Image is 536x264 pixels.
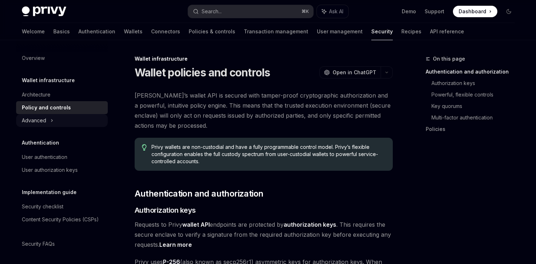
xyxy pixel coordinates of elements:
[401,23,421,40] a: Recipes
[159,241,192,249] a: Learn more
[319,66,381,79] button: Open in ChatGPT
[22,138,59,147] h5: Authentication
[329,8,343,15] span: Ask AI
[135,90,393,131] span: [PERSON_NAME]’s wallet API is secured with tamper-proof cryptographic authorization and a powerfu...
[433,55,465,63] span: On this page
[202,7,222,16] div: Search...
[151,23,180,40] a: Connectors
[22,54,45,62] div: Overview
[135,188,264,199] span: Authentication and authorization
[317,23,363,40] a: User management
[142,144,147,151] svg: Tip
[22,23,45,40] a: Welcome
[16,200,108,213] a: Security checklist
[284,221,336,228] strong: authorization keys
[22,166,78,174] div: User authorization keys
[182,221,210,228] a: wallet API
[22,188,77,197] h5: Implementation guide
[426,123,520,135] a: Policies
[371,23,393,40] a: Security
[431,112,520,123] a: Multi-factor authentication
[431,100,520,112] a: Key quorums
[317,5,348,18] button: Ask AI
[430,23,464,40] a: API reference
[16,164,108,176] a: User authorization keys
[459,8,486,15] span: Dashboard
[189,23,235,40] a: Policies & controls
[22,76,75,85] h5: Wallet infrastructure
[22,202,63,211] div: Security checklist
[16,52,108,65] a: Overview
[22,240,55,248] div: Security FAQs
[22,6,66,16] img: dark logo
[16,237,108,250] a: Security FAQs
[22,153,67,161] div: User authentication
[78,23,115,40] a: Authentication
[244,23,308,40] a: Transaction management
[135,55,393,62] div: Wallet infrastructure
[53,23,70,40] a: Basics
[135,66,270,79] h1: Wallet policies and controls
[22,215,99,224] div: Content Security Policies (CSPs)
[301,9,309,14] span: ⌘ K
[425,8,444,15] a: Support
[188,5,313,18] button: Search...⌘K
[16,101,108,114] a: Policy and controls
[22,103,71,112] div: Policy and controls
[135,205,196,215] span: Authorization keys
[426,66,520,77] a: Authentication and authorization
[151,143,385,165] span: Privy wallets are non-custodial and have a fully programmable control model. Privy’s flexible con...
[402,8,416,15] a: Demo
[16,151,108,164] a: User authentication
[135,220,393,250] span: Requests to Privy endpoints are protected by . This requires the secure enclave to verify a signa...
[16,88,108,101] a: Architecture
[16,213,108,226] a: Content Security Policies (CSPs)
[431,77,520,89] a: Authorization keys
[22,116,46,125] div: Advanced
[124,23,143,40] a: Wallets
[333,69,376,76] span: Open in ChatGPT
[453,6,497,17] a: Dashboard
[503,6,515,17] button: Toggle dark mode
[431,89,520,100] a: Powerful, flexible controls
[22,90,50,99] div: Architecture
